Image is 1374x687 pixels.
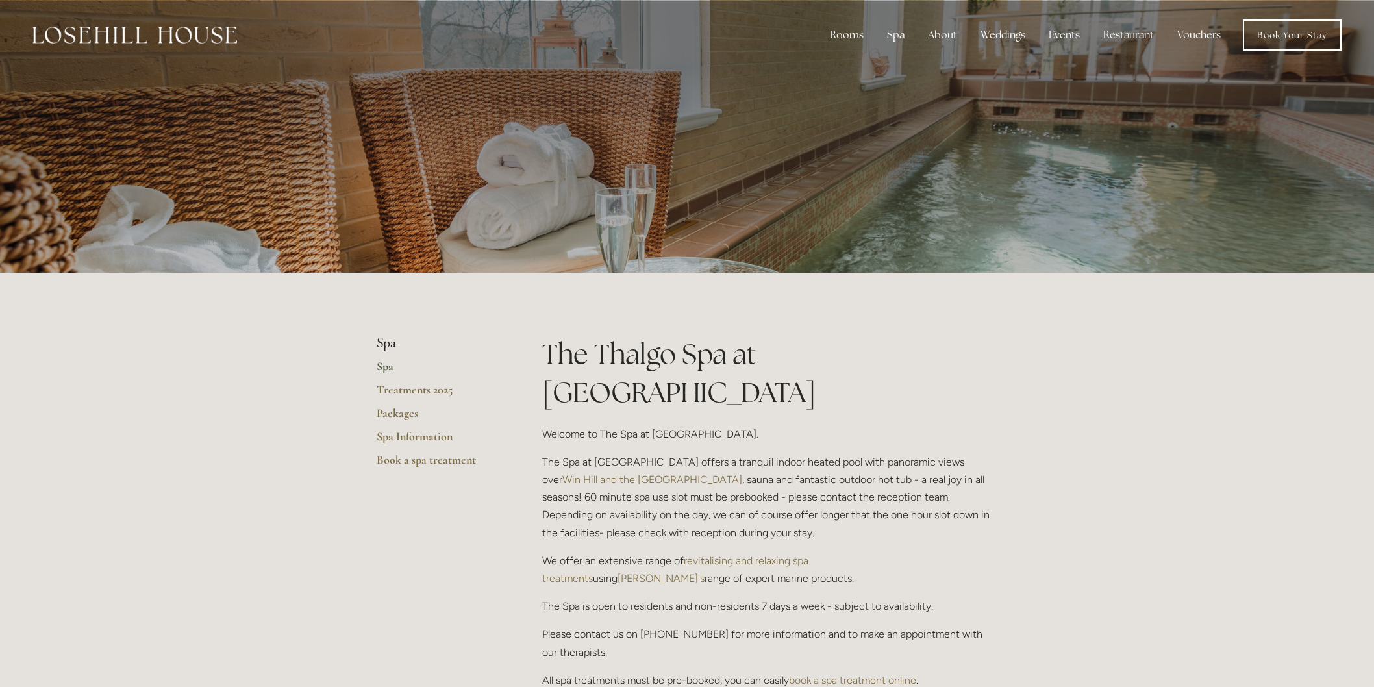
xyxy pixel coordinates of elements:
[789,674,916,686] a: book a spa treatment online
[377,453,501,476] a: Book a spa treatment
[542,453,997,542] p: The Spa at [GEOGRAPHIC_DATA] offers a tranquil indoor heated pool with panoramic views over , sau...
[877,22,915,48] div: Spa
[819,22,874,48] div: Rooms
[377,359,501,382] a: Spa
[970,22,1036,48] div: Weddings
[377,406,501,429] a: Packages
[542,597,997,615] p: The Spa is open to residents and non-residents 7 days a week - subject to availability.
[618,572,705,584] a: [PERSON_NAME]'s
[32,27,237,44] img: Losehill House
[562,473,742,486] a: Win Hill and the [GEOGRAPHIC_DATA]
[542,625,997,660] p: Please contact us on [PHONE_NUMBER] for more information and to make an appointment with our ther...
[1243,19,1342,51] a: Book Your Stay
[1093,22,1164,48] div: Restaurant
[542,552,997,587] p: We offer an extensive range of using range of expert marine products.
[377,335,501,352] li: Spa
[377,429,501,453] a: Spa Information
[1038,22,1090,48] div: Events
[542,335,997,412] h1: The Thalgo Spa at [GEOGRAPHIC_DATA]
[918,22,968,48] div: About
[1167,22,1231,48] a: Vouchers
[542,425,997,443] p: Welcome to The Spa at [GEOGRAPHIC_DATA].
[377,382,501,406] a: Treatments 2025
